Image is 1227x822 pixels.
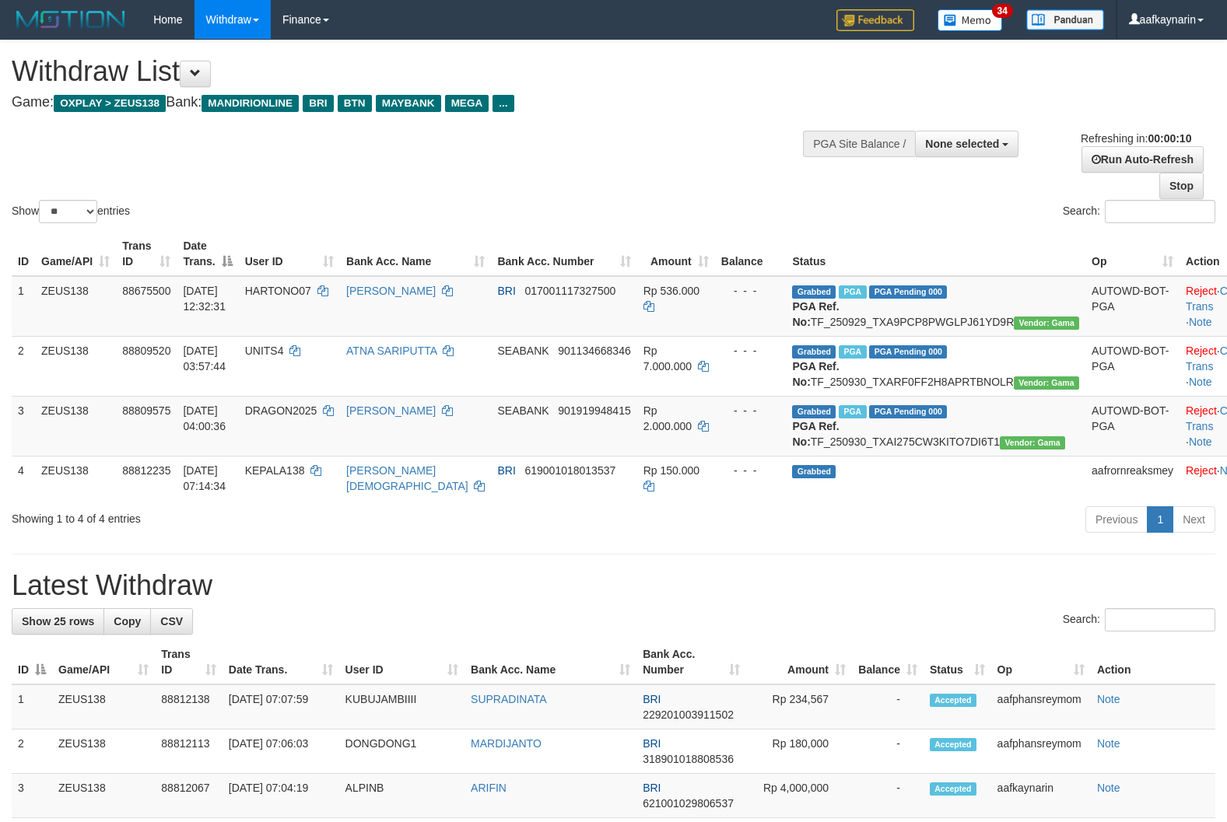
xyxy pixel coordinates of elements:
a: MARDIJANTO [471,737,542,750]
a: [PERSON_NAME] [346,404,436,417]
td: 2 [12,336,35,396]
td: ZEUS138 [52,729,155,774]
th: Amount: activate to sort column ascending [637,232,715,276]
td: AUTOWD-BOT-PGA [1085,276,1180,337]
th: Trans ID: activate to sort column ascending [116,232,177,276]
span: Marked by aafkaynarin [839,345,866,359]
td: - [852,729,924,774]
td: 1 [12,276,35,337]
a: 1 [1147,506,1173,533]
div: Showing 1 to 4 of 4 entries [12,505,500,526]
img: MOTION_logo.png [12,8,130,31]
th: Balance [715,232,787,276]
a: Reject [1186,464,1217,477]
span: PGA Pending [869,285,947,299]
th: Game/API: activate to sort column ascending [35,232,116,276]
input: Search: [1105,608,1215,631]
div: - - - [721,403,780,418]
th: Bank Acc. Name: activate to sort column ascending [340,232,491,276]
th: Bank Acc. Number: activate to sort column ascending [636,640,746,684]
td: 3 [12,774,52,818]
td: ZEUS138 [52,774,155,818]
a: Stop [1159,173,1204,199]
span: MEGA [445,95,489,112]
span: Copy 017001117327500 to clipboard [524,285,615,297]
span: Rp 536.000 [643,285,699,297]
a: Note [1189,376,1212,388]
th: Date Trans.: activate to sort column descending [177,232,238,276]
td: 88812113 [155,729,223,774]
span: Rp 7.000.000 [643,345,692,373]
td: DONGDONG1 [339,729,465,774]
td: ALPINB [339,774,465,818]
span: Marked by aaftrukkakada [839,285,866,299]
span: CSV [160,615,183,628]
td: 1 [12,684,52,729]
a: [PERSON_NAME][DEMOGRAPHIC_DATA] [346,464,468,492]
span: Accepted [930,694,976,707]
a: ARIFIN [471,782,507,794]
span: 34 [992,4,1013,18]
a: Show 25 rows [12,608,104,635]
span: Rp 150.000 [643,464,699,477]
td: TF_250929_TXA9PCP8PWGLPJ61YD9R [786,276,1085,337]
span: Refreshing in: [1081,132,1191,145]
td: Rp 234,567 [746,684,852,729]
a: Next [1173,506,1215,533]
span: Accepted [930,738,976,751]
span: Copy 901134668346 to clipboard [558,345,630,357]
input: Search: [1105,200,1215,223]
a: Note [1097,693,1120,705]
th: Date Trans.: activate to sort column ascending [223,640,339,684]
th: ID: activate to sort column descending [12,640,52,684]
td: 3 [12,396,35,456]
th: User ID: activate to sort column ascending [239,232,340,276]
span: ... [493,95,514,112]
th: Trans ID: activate to sort column ascending [155,640,223,684]
span: Vendor URL: https://trx31.1velocity.biz [1014,376,1079,390]
span: Copy 229201003911502 to clipboard [643,708,734,721]
a: [PERSON_NAME] [346,285,436,297]
span: UNITS4 [245,345,284,357]
td: ZEUS138 [52,684,155,729]
td: aafphansreymom [991,684,1091,729]
th: Op: activate to sort column ascending [1085,232,1180,276]
td: Rp 180,000 [746,729,852,774]
span: Show 25 rows [22,615,94,628]
a: Note [1097,782,1120,794]
th: Bank Acc. Name: activate to sort column ascending [465,640,636,684]
td: TF_250930_TXARF0FF2H8APRTBNOLR [786,336,1085,396]
strong: 00:00:10 [1148,132,1191,145]
span: SEABANK [497,345,549,357]
td: aafphansreymom [991,729,1091,774]
td: - [852,774,924,818]
label: Search: [1063,200,1215,223]
img: Feedback.jpg [836,9,914,31]
a: Note [1189,435,1212,448]
img: Button%20Memo.svg [938,9,1003,31]
td: 2 [12,729,52,774]
th: Status [786,232,1085,276]
div: - - - [721,463,780,478]
span: BRI [497,285,515,297]
span: [DATE] 04:00:36 [183,404,226,432]
span: Grabbed [792,345,836,359]
div: - - - [721,343,780,359]
a: Copy [103,608,151,635]
b: PGA Ref. No: [792,420,839,448]
span: Copy 318901018808536 to clipboard [643,753,734,765]
a: Note [1097,737,1120,750]
th: Action [1091,640,1215,684]
b: PGA Ref. No: [792,300,839,328]
span: SEABANK [497,404,549,417]
select: Showentries [39,200,97,223]
td: AUTOWD-BOT-PGA [1085,336,1180,396]
span: BTN [338,95,372,112]
span: MAYBANK [376,95,441,112]
img: panduan.png [1026,9,1104,30]
span: MANDIRIONLINE [202,95,299,112]
th: Status: activate to sort column ascending [924,640,991,684]
td: [DATE] 07:04:19 [223,774,339,818]
a: Previous [1085,506,1148,533]
td: ZEUS138 [35,456,116,500]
